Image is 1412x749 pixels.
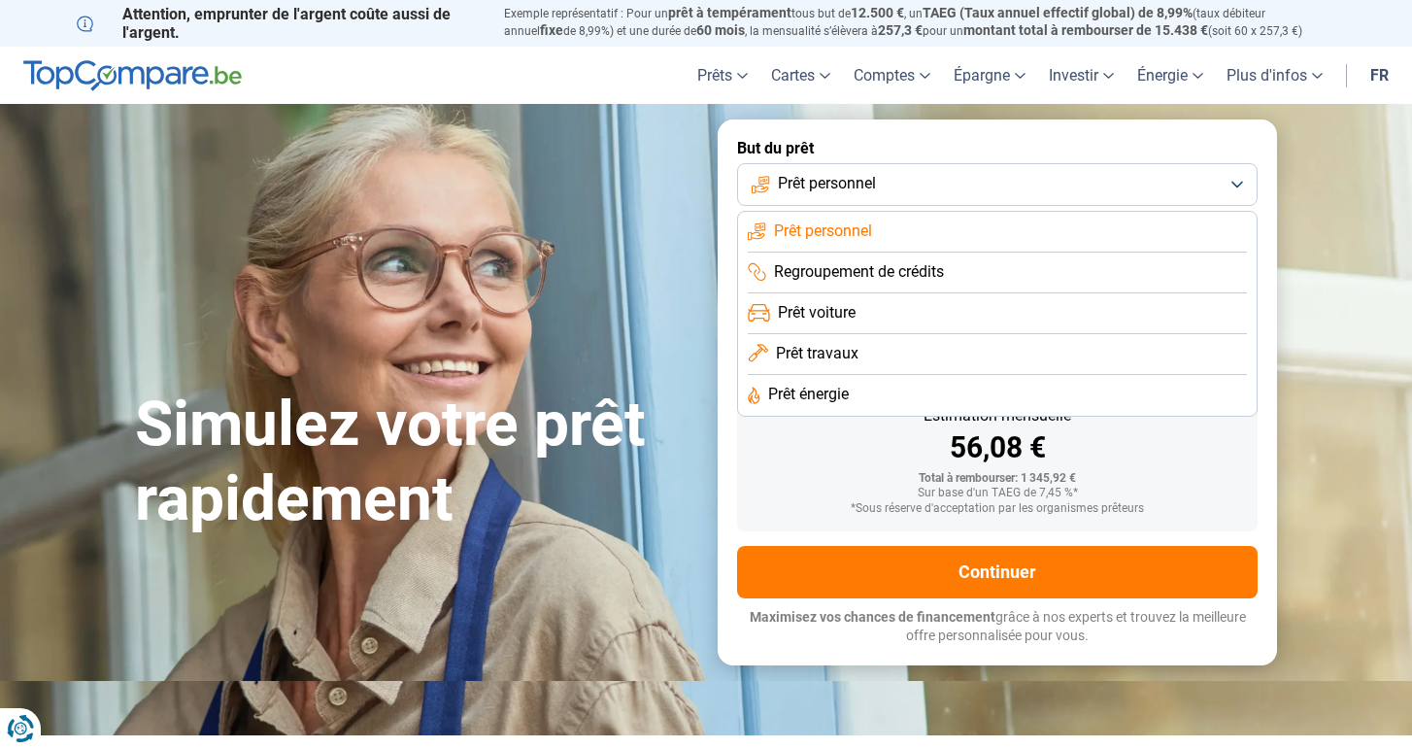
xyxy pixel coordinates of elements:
div: *Sous réserve d'acceptation par les organismes prêteurs [753,502,1242,516]
span: fixe [540,22,563,38]
span: Prêt énergie [768,384,849,405]
div: Total à rembourser: 1 345,92 € [753,472,1242,486]
span: Prêt voiture [778,302,856,323]
span: Prêt personnel [774,221,872,242]
span: 12.500 € [851,5,904,20]
a: Épargne [942,47,1037,104]
div: Sur base d'un TAEG de 7,45 %* [753,487,1242,500]
a: Énergie [1126,47,1215,104]
a: Comptes [842,47,942,104]
p: Exemple représentatif : Pour un tous but de , un (taux débiteur annuel de 8,99%) et une durée de ... [504,5,1335,40]
button: Continuer [737,546,1258,598]
a: Cartes [759,47,842,104]
p: Attention, emprunter de l'argent coûte aussi de l'argent. [77,5,481,42]
span: Prêt travaux [776,343,858,364]
p: grâce à nos experts et trouvez la meilleure offre personnalisée pour vous. [737,608,1258,646]
span: montant total à rembourser de 15.438 € [963,22,1208,38]
a: fr [1359,47,1400,104]
h1: Simulez votre prêt rapidement [135,388,694,537]
button: Prêt personnel [737,163,1258,206]
span: 60 mois [696,22,745,38]
div: Estimation mensuelle [753,408,1242,424]
label: But du prêt [737,139,1258,157]
span: prêt à tempérament [668,5,791,20]
span: Maximisez vos chances de financement [750,609,995,625]
a: Prêts [686,47,759,104]
span: 257,3 € [878,22,923,38]
span: Prêt personnel [778,173,876,194]
img: TopCompare [23,60,242,91]
a: Plus d'infos [1215,47,1334,104]
span: TAEG (Taux annuel effectif global) de 8,99% [923,5,1193,20]
span: Regroupement de crédits [774,261,944,283]
a: Investir [1037,47,1126,104]
div: 56,08 € [753,433,1242,462]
